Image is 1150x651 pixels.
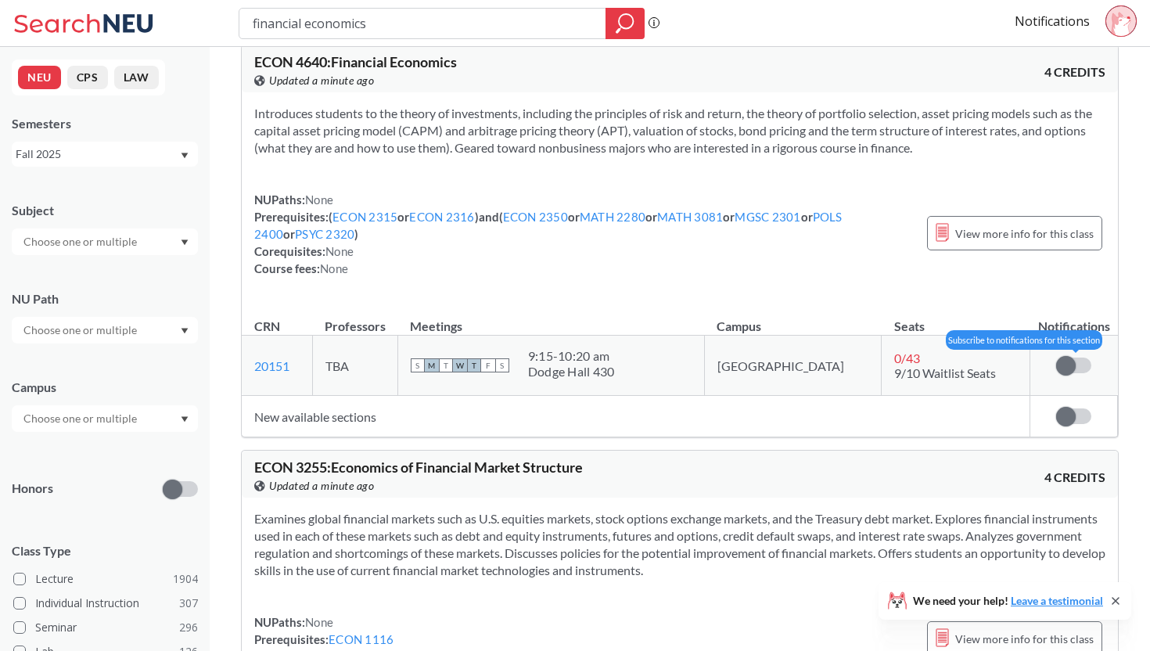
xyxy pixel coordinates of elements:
th: Meetings [397,302,704,336]
div: CRN [254,318,280,335]
span: None [325,244,354,258]
span: View more info for this class [955,224,1094,243]
span: Updated a minute ago [269,72,374,89]
a: ECON 2350 [503,210,568,224]
a: 20151 [254,358,289,373]
td: New available sections [242,396,1030,437]
button: CPS [67,66,108,89]
label: Lecture [13,569,198,589]
section: Examines global financial markets such as U.S. equities markets, stock options exchange markets, ... [254,510,1105,579]
span: 0 / 43 [894,351,920,365]
label: Seminar [13,617,198,638]
span: S [411,358,425,372]
div: Dropdown arrow [12,228,198,255]
button: NEU [18,66,61,89]
a: Leave a testimonial [1011,594,1103,607]
div: magnifying glass [606,8,645,39]
span: Updated a minute ago [269,477,374,495]
span: Class Type [12,542,198,559]
input: Choose one or multiple [16,409,147,428]
a: MATH 2280 [580,210,645,224]
th: Professors [312,302,397,336]
span: 296 [179,619,198,636]
span: M [425,358,439,372]
button: LAW [114,66,159,89]
th: Notifications [1030,302,1118,336]
span: 9/10 Waitlist Seats [894,365,996,380]
span: None [305,615,333,629]
th: Seats [882,302,1030,336]
input: Class, professor, course number, "phrase" [251,10,595,37]
input: Choose one or multiple [16,232,147,251]
a: PSYC 2320 [295,227,354,241]
span: None [320,261,348,275]
input: Choose one or multiple [16,321,147,340]
p: Honors [12,480,53,498]
svg: Dropdown arrow [181,328,189,334]
a: MATH 3081 [657,210,723,224]
span: W [453,358,467,372]
span: 4 CREDITS [1044,469,1105,486]
span: T [467,358,481,372]
span: 307 [179,595,198,612]
span: 1904 [173,570,198,588]
div: Dropdown arrow [12,317,198,343]
a: ECON 2315 [332,210,397,224]
td: [GEOGRAPHIC_DATA] [704,336,882,396]
a: ECON 1116 [329,632,394,646]
span: We need your help! [913,595,1103,606]
section: Introduces students to the theory of investments, including the principles of risk and return, th... [254,105,1105,156]
div: Fall 2025 [16,146,179,163]
svg: Dropdown arrow [181,239,189,246]
a: ECON 2316 [409,210,474,224]
div: Campus [12,379,198,396]
span: T [439,358,453,372]
span: View more info for this class [955,629,1094,649]
div: Subject [12,202,198,219]
svg: magnifying glass [616,13,634,34]
div: Semesters [12,115,198,132]
div: Dodge Hall 430 [528,364,615,379]
span: ECON 3255 : Economics of Financial Market Structure [254,459,583,476]
span: S [495,358,509,372]
span: F [481,358,495,372]
svg: Dropdown arrow [181,153,189,159]
div: NUPaths: Prerequisites: ( or ) and ( or or or or or ) Corequisites: Course fees: [254,191,911,277]
div: Fall 2025Dropdown arrow [12,142,198,167]
td: TBA [312,336,397,396]
span: None [305,192,333,207]
th: Campus [704,302,882,336]
svg: Dropdown arrow [181,416,189,423]
a: MGSC 2301 [735,210,800,224]
div: NU Path [12,290,198,308]
label: Individual Instruction [13,593,198,613]
span: ECON 4640 : Financial Economics [254,53,457,70]
div: Dropdown arrow [12,405,198,432]
div: 9:15 - 10:20 am [528,348,615,364]
span: 4 CREDITS [1044,63,1105,81]
a: Notifications [1015,13,1090,30]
